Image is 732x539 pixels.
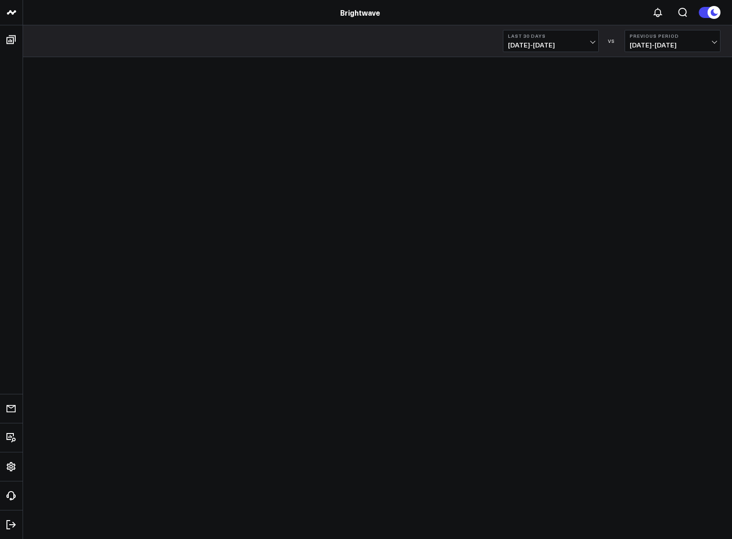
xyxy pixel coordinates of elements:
div: VS [603,38,620,44]
span: [DATE] - [DATE] [508,41,594,49]
a: Brightwave [340,7,380,18]
span: [DATE] - [DATE] [630,41,715,49]
button: Last 30 Days[DATE]-[DATE] [503,30,599,52]
button: Previous Period[DATE]-[DATE] [625,30,720,52]
b: Last 30 Days [508,33,594,39]
b: Previous Period [630,33,715,39]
